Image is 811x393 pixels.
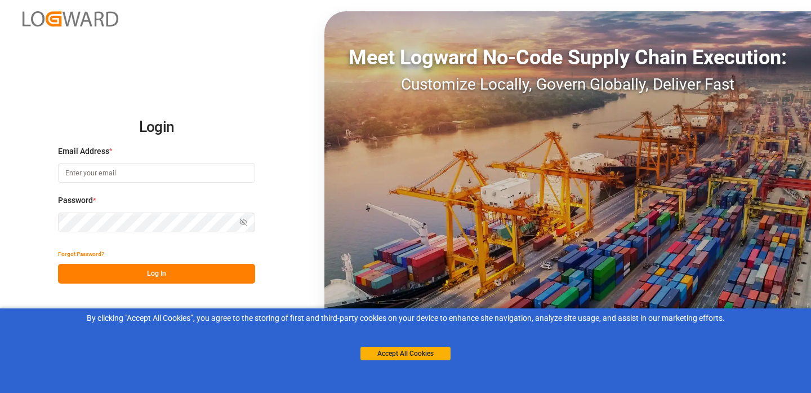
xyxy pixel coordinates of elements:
[23,11,118,27] img: Logward_new_orange.png
[58,195,93,206] span: Password
[58,244,104,264] button: Forgot Password?
[58,145,109,157] span: Email Address
[58,109,255,145] h2: Login
[360,347,451,360] button: Accept All Cookies
[58,264,255,284] button: Log In
[324,42,811,73] div: Meet Logward No-Code Supply Chain Execution:
[324,73,811,96] div: Customize Locally, Govern Globally, Deliver Fast
[58,163,255,183] input: Enter your email
[8,312,803,324] div: By clicking "Accept All Cookies”, you agree to the storing of first and third-party cookies on yo...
